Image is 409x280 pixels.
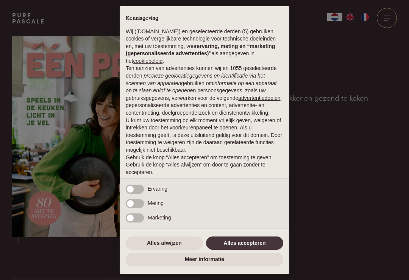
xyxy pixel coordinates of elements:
a: cookiebeleid [133,58,162,64]
button: Alles afwijzen [126,236,203,250]
em: precieze geolocatiegegevens en identificatie via het scannen van apparaten [126,73,265,86]
button: advertentiedoelen [238,95,280,102]
button: derden [126,72,142,80]
span: Meting [148,200,164,206]
h2: Kennisgeving [126,15,283,22]
strong: ervaring, meting en “marketing (gepersonaliseerde advertenties)” [126,43,275,57]
p: Ten aanzien van advertenties kunnen wij en 1055 geselecteerde gebruiken om en persoonsgegevens, z... [126,65,283,117]
span: Ervaring [148,186,167,192]
em: informatie op een apparaat op te slaan en/of te openen [126,80,277,94]
p: Wij ([DOMAIN_NAME]) en geselecteerde derden (5) gebruiken cookies of vergelijkbare technologie vo... [126,28,283,65]
button: Alles accepteren [206,236,283,250]
p: Gebruik de knop “Alles accepteren” om toestemming te geven. Gebruik de knop “Alles afwijzen” om d... [126,154,283,176]
p: U kunt uw toestemming op elk moment vrijelijk geven, weigeren of intrekken door het voorkeurenpan... [126,117,283,154]
button: Meer informatie [126,253,283,266]
span: Marketing [148,215,171,221]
